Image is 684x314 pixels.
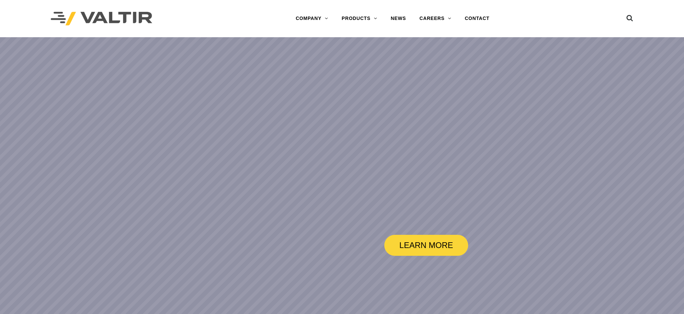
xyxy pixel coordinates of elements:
img: Valtir [51,12,152,26]
a: COMPANY [289,12,335,25]
a: NEWS [384,12,413,25]
a: CAREERS [413,12,458,25]
a: LEARN MORE [384,235,469,256]
a: PRODUCTS [335,12,384,25]
a: CONTACT [458,12,496,25]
